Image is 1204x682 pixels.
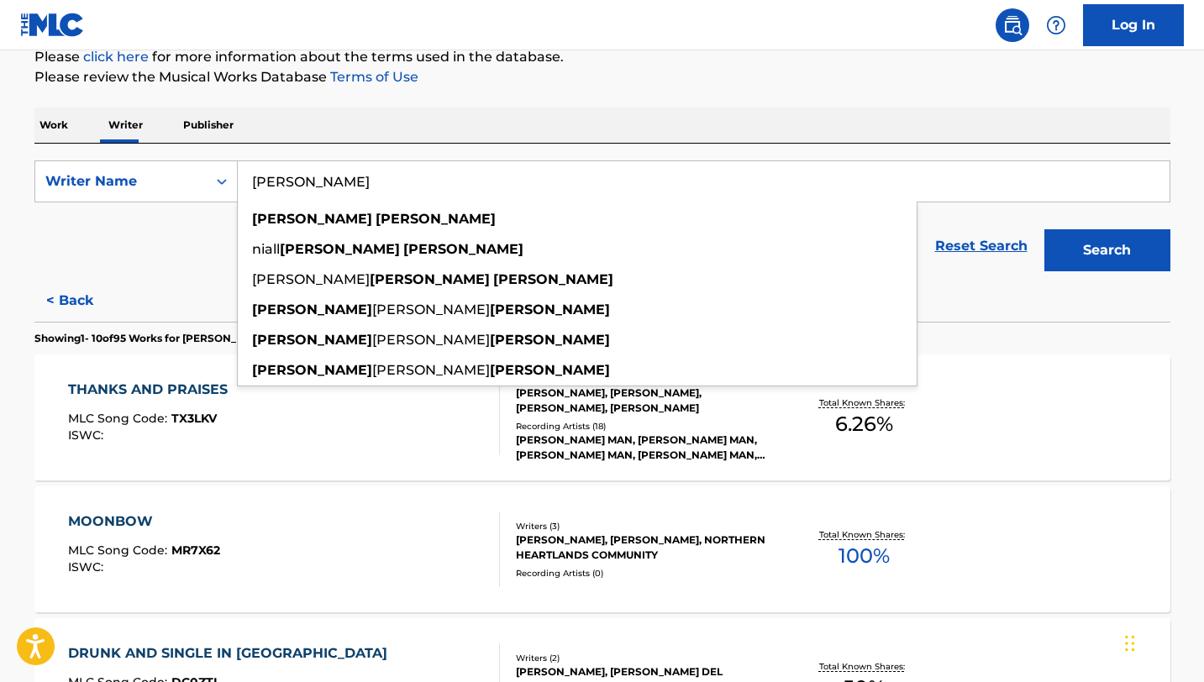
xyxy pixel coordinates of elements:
span: MR7X62 [171,543,220,558]
span: MLC Song Code : [68,411,171,426]
a: Terms of Use [327,69,418,85]
strong: [PERSON_NAME] [252,211,372,227]
span: [PERSON_NAME] [372,302,490,317]
strong: [PERSON_NAME] [490,302,610,317]
img: MLC Logo [20,13,85,37]
span: ISWC : [68,559,108,574]
strong: [PERSON_NAME] [370,271,490,287]
span: TX3LKV [171,411,217,426]
p: Total Known Shares: [819,528,909,541]
div: DRUNK AND SINGLE IN [GEOGRAPHIC_DATA] [68,643,396,664]
span: MLC Song Code : [68,543,171,558]
span: ISWC : [68,428,108,443]
div: THANKS AND PRAISES [68,380,236,400]
span: [PERSON_NAME] [372,332,490,348]
img: search [1002,15,1023,35]
div: [PERSON_NAME], [PERSON_NAME], [PERSON_NAME], [PERSON_NAME] [516,386,770,416]
strong: [PERSON_NAME] [376,211,496,227]
strong: [PERSON_NAME] [403,241,523,257]
span: [PERSON_NAME] [372,362,490,378]
div: [PERSON_NAME] MAN, [PERSON_NAME] MAN, [PERSON_NAME] MAN, [PERSON_NAME] MAN, [PERSON_NAME] MAN [516,433,770,463]
img: help [1046,15,1066,35]
span: niall [252,241,280,257]
strong: [PERSON_NAME] [252,362,372,378]
span: 6.26 % [835,409,893,439]
div: Writers ( 3 ) [516,520,770,532]
div: Writer Name [45,171,197,191]
div: Recording Artists ( 18 ) [516,420,770,433]
strong: [PERSON_NAME] [490,332,610,348]
p: Total Known Shares: [819,660,909,673]
p: Total Known Shares: [819,396,909,409]
a: Log In [1083,4,1184,46]
div: Help [1039,8,1073,42]
div: [PERSON_NAME], [PERSON_NAME], NORTHERN HEARTLANDS COMMUNITY [516,532,770,563]
p: Please review the Musical Works Database [34,67,1170,87]
div: Recording Artists ( 0 ) [516,567,770,580]
strong: [PERSON_NAME] [280,241,400,257]
strong: [PERSON_NAME] [252,332,372,348]
button: Search [1044,229,1170,271]
div: Writers ( 2 ) [516,652,770,664]
p: Writer [103,108,148,143]
button: < Back [34,280,135,322]
p: Publisher [178,108,239,143]
strong: [PERSON_NAME] [252,302,372,317]
a: MOONBOWMLC Song Code:MR7X62ISWC:Writers (3)[PERSON_NAME], [PERSON_NAME], NORTHERN HEARTLANDS COMM... [34,486,1170,612]
a: THANKS AND PRAISESMLC Song Code:TX3LKVISWC:Writers (4)[PERSON_NAME], [PERSON_NAME], [PERSON_NAME]... [34,354,1170,480]
div: Drag [1125,618,1135,669]
iframe: Chat Widget [1120,601,1204,682]
strong: [PERSON_NAME] [490,362,610,378]
span: [PERSON_NAME] [252,271,370,287]
p: Please for more information about the terms used in the database. [34,47,1170,67]
a: click here [83,49,149,65]
a: Reset Search [927,228,1036,265]
strong: [PERSON_NAME] [493,271,613,287]
span: 100 % [839,541,890,571]
p: Work [34,108,73,143]
form: Search Form [34,160,1170,280]
a: Public Search [996,8,1029,42]
p: Showing 1 - 10 of 95 Works for [PERSON_NAME] [34,331,271,346]
div: MOONBOW [68,511,220,532]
